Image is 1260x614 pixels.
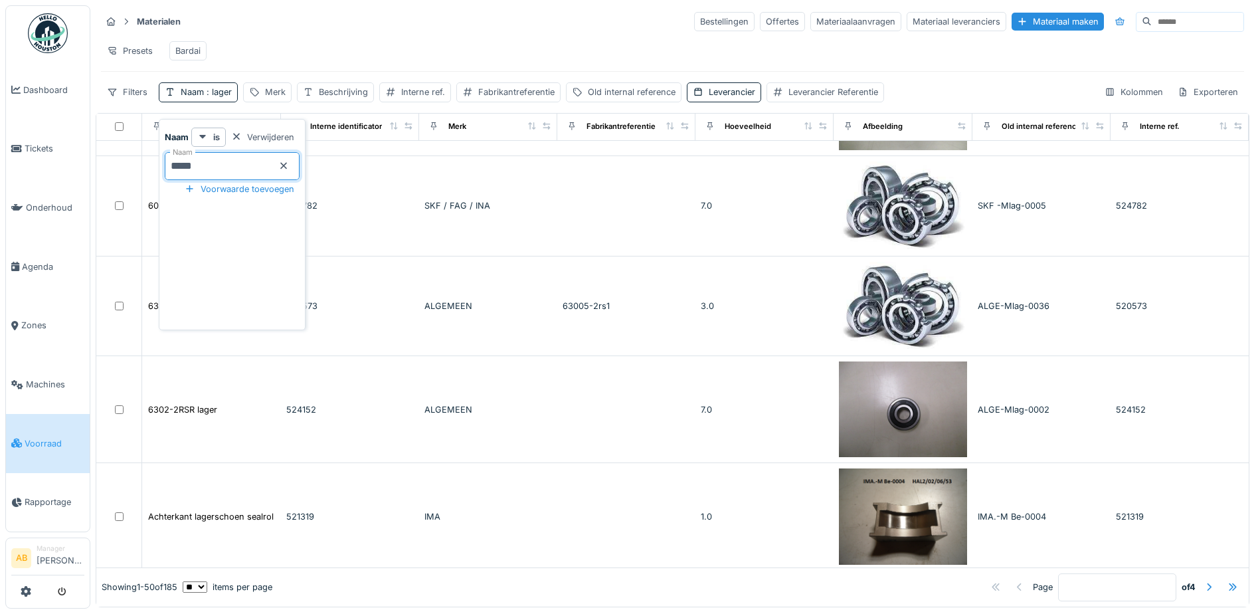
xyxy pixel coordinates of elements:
div: 3.0 [701,300,828,312]
div: Kolommen [1099,82,1169,102]
div: 521319 [1116,510,1243,523]
div: 6001-2RSR lager [148,199,215,212]
div: Beschrijving [319,86,368,98]
span: Rapportage [25,496,84,508]
div: Old internal reference [1002,121,1081,132]
span: Zones [21,319,84,332]
img: Badge_color-CXgf-gQk.svg [28,13,68,53]
div: Merk [448,121,466,132]
strong: Naam [165,131,189,144]
div: 524782 [1116,199,1243,212]
div: Merk [265,86,286,98]
div: 520573 [1116,300,1243,312]
div: 63005-2rs1 [563,300,690,312]
div: items per page [183,581,272,593]
div: 521319 [286,510,414,523]
div: 524152 [286,403,414,416]
div: Fabrikantreferentie [586,121,656,132]
strong: of 4 [1182,581,1196,593]
div: Verwijderen [226,128,300,146]
img: Achterkant lagerschoen sealrol [839,468,966,564]
div: 1.0 [701,510,828,523]
div: Voorwaarde toevoegen [179,180,300,198]
span: Machines [26,378,84,391]
div: Naam [181,86,232,98]
li: [PERSON_NAME] [37,544,84,572]
div: SKF / FAG / INA [424,199,552,212]
div: 7.0 [701,199,828,212]
div: Leverancier Referentie [788,86,878,98]
div: ALGE-Mlag-0002 [978,403,1105,416]
div: ALGEMEEN [424,300,552,312]
div: IMA [424,510,552,523]
div: ALGE-Mlag-0036 [978,300,1105,312]
div: ALGEMEEN [424,403,552,416]
div: 520573 [286,300,414,312]
div: 7.0 [701,403,828,416]
img: 63005-2RS1 Lager [839,262,966,351]
div: Leverancier [709,86,755,98]
div: Offertes [760,12,805,31]
div: Hoeveelheid [725,121,771,132]
label: Naam [170,147,195,158]
div: Exporteren [1172,82,1244,102]
span: Tickets [25,142,84,155]
div: Bestellingen [694,12,755,31]
strong: is [213,131,220,144]
div: Interne ref. [401,86,445,98]
strong: Materialen [132,15,186,28]
li: AB [11,548,31,568]
span: Agenda [22,260,84,273]
div: 524152 [1116,403,1243,416]
div: Old internal reference [588,86,675,98]
div: Afbeelding [863,121,903,132]
div: IMA.-M Be-0004 [978,510,1105,523]
div: Achterkant lagerschoen sealrol [148,510,274,523]
div: 524782 [286,199,414,212]
img: 6302-2RSR lager [839,361,966,457]
div: 6302-2RSR lager [148,403,217,416]
div: Presets [101,41,159,60]
div: Filters [101,82,153,102]
span: : lager [204,87,232,97]
div: Materiaal maken [1012,13,1104,31]
div: Interne identificator [310,121,382,132]
div: Manager [37,544,84,554]
div: Showing 1 - 50 of 185 [102,581,177,593]
div: SKF -Mlag-0005 [978,199,1105,212]
span: Dashboard [23,84,84,96]
img: 6001-2RSR lager [839,161,966,251]
div: Materiaalaanvragen [810,12,901,31]
div: Bardai [175,45,201,57]
span: Onderhoud [26,201,84,214]
div: Materiaal leveranciers [907,12,1006,31]
div: Page [1033,581,1053,593]
div: Fabrikantreferentie [478,86,555,98]
span: Voorraad [25,437,84,450]
div: 63005-2RS1 Lager [148,300,223,312]
div: Interne ref. [1140,121,1180,132]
